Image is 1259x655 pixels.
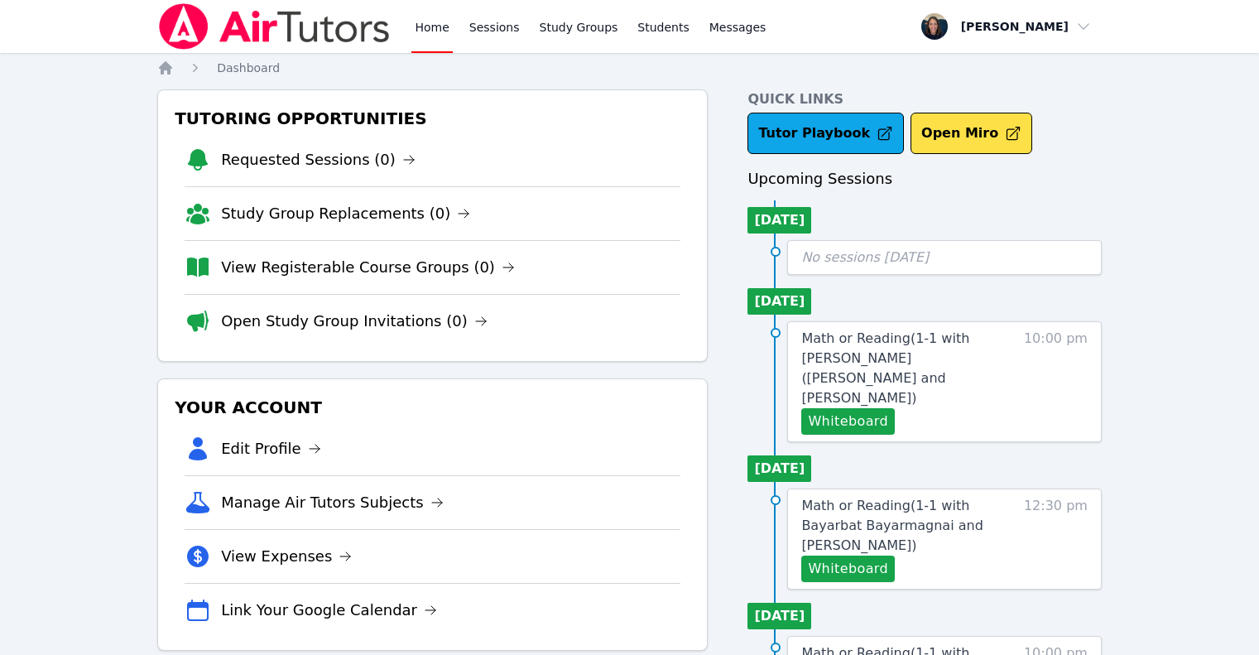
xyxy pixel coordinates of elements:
a: Open Study Group Invitations (0) [221,310,488,333]
a: View Expenses [221,545,352,568]
a: Tutor Playbook [747,113,904,154]
button: Open Miro [911,113,1032,154]
span: Dashboard [217,61,280,75]
span: No sessions [DATE] [801,249,929,265]
a: Dashboard [217,60,280,76]
span: Math or Reading ( 1-1 with [PERSON_NAME] ([PERSON_NAME] and [PERSON_NAME] ) [801,330,969,406]
a: Requested Sessions (0) [221,148,416,171]
li: [DATE] [747,455,811,482]
li: [DATE] [747,288,811,315]
span: Math or Reading ( 1-1 with Bayarbat Bayarmagnai and [PERSON_NAME] ) [801,498,983,553]
a: Study Group Replacements (0) [221,202,470,225]
button: Whiteboard [801,556,895,582]
a: Manage Air Tutors Subjects [221,491,444,514]
a: Edit Profile [221,437,321,460]
span: 10:00 pm [1024,329,1088,435]
a: Link Your Google Calendar [221,599,437,622]
span: 12:30 pm [1024,496,1088,582]
button: Whiteboard [801,408,895,435]
h3: Your Account [171,393,694,422]
h3: Tutoring Opportunities [171,104,694,133]
a: Math or Reading(1-1 with Bayarbat Bayarmagnai and [PERSON_NAME]) [801,496,1016,556]
li: [DATE] [747,603,811,629]
a: Math or Reading(1-1 with [PERSON_NAME] ([PERSON_NAME] and [PERSON_NAME]) [801,329,1016,408]
nav: Breadcrumb [157,60,1102,76]
h4: Quick Links [747,89,1102,109]
h3: Upcoming Sessions [747,167,1102,190]
span: Messages [709,19,766,36]
li: [DATE] [747,207,811,234]
img: Air Tutors [157,3,392,50]
a: View Registerable Course Groups (0) [221,256,515,279]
